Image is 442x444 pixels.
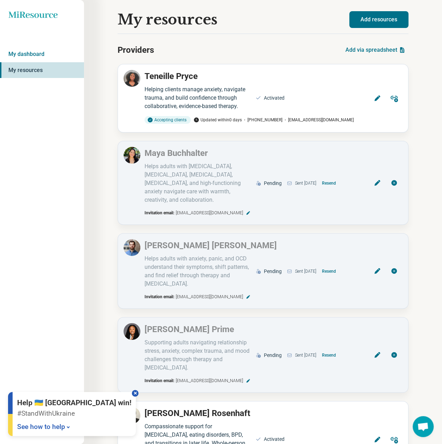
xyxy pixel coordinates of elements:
div: Helping clients manage anxiety, navigate trauma, and build confidence through collaborative, evid... [145,85,251,110]
p: [PERSON_NAME] [PERSON_NAME] [145,239,277,252]
p: Help 🇺🇦 [GEOGRAPHIC_DATA] win! [17,399,132,408]
h2: Providers [118,44,154,56]
span: [EMAIL_ADDRESS][DOMAIN_NAME] [176,210,243,216]
div: Activated [264,94,285,102]
a: See how to help [17,423,72,431]
p: Teneille Pryce [145,70,198,83]
span: [PHONE_NUMBER] [242,117,282,123]
button: Resend [319,178,339,189]
div: Helps adults with [MEDICAL_DATA], [MEDICAL_DATA], [MEDICAL_DATA], [MEDICAL_DATA], and high-functi... [145,162,251,204]
div: Sent [DATE] [287,266,358,277]
div: Pending [264,268,282,275]
div: Open chat [413,416,434,437]
span: [EMAIL_ADDRESS][DOMAIN_NAME] [282,117,354,123]
div: Pending [264,352,282,359]
h1: My resources [118,12,217,28]
div: Pending [264,180,282,187]
div: Supporting adults navigating relationship stress, anxiety, complex trauma, and mood challenges th... [145,338,251,372]
button: Add resources [349,11,408,28]
button: Resend [319,266,339,277]
p: [PERSON_NAME] Rosenhaft [145,407,250,420]
p: [PERSON_NAME] Prime [145,323,234,336]
span: Invitation email: [145,294,174,300]
div: Helps adults with anxiety, panic, and OCD understand their symptoms, shift patterns, and find rel... [145,255,251,288]
div: Accepting clients [145,116,191,124]
button: Add via spreadsheet [343,42,408,58]
p: #StandWithUkraine [17,409,132,419]
span: [EMAIL_ADDRESS][DOMAIN_NAME] [176,378,243,384]
span: Invitation email: [145,210,174,216]
div: Activated [264,436,285,443]
p: Maya Buchhalter [145,147,208,159]
button: Resend [319,350,339,361]
div: Sent [DATE] [287,350,358,361]
span: [EMAIL_ADDRESS][DOMAIN_NAME] [176,294,243,300]
span: Updated within 0 days [194,117,242,123]
div: Sent [DATE] [287,178,358,189]
span: Invitation email: [145,378,174,384]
